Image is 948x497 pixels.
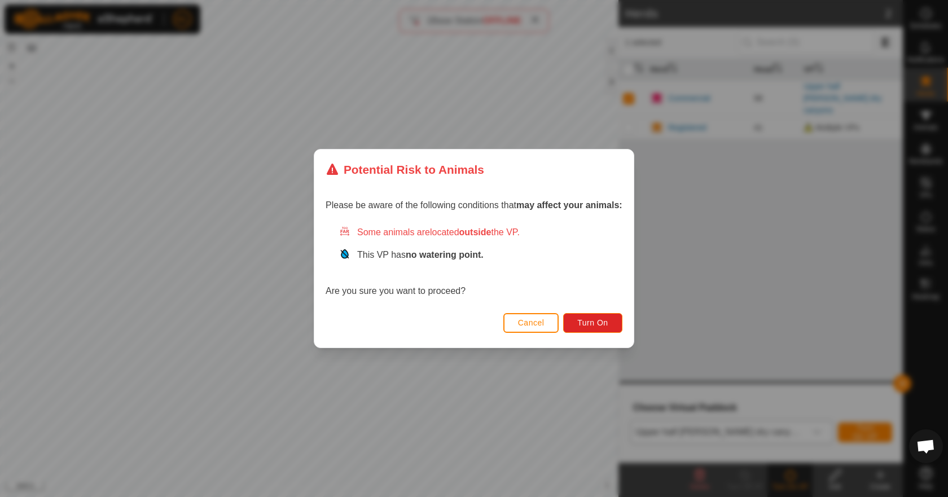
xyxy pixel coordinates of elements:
button: Turn On [564,313,622,333]
div: Some animals are [339,226,622,239]
strong: may affect your animals: [516,200,622,210]
div: Open chat [909,429,943,463]
span: Please be aware of the following conditions that [326,200,622,210]
div: Are you sure you want to proceed? [326,226,622,298]
strong: no watering point. [406,250,484,260]
strong: outside [459,227,491,237]
span: Turn On [578,318,608,327]
span: located the VP. [430,227,520,237]
span: Cancel [518,318,545,327]
span: This VP has [357,250,484,260]
button: Cancel [503,313,559,333]
div: Potential Risk to Animals [326,161,484,178]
